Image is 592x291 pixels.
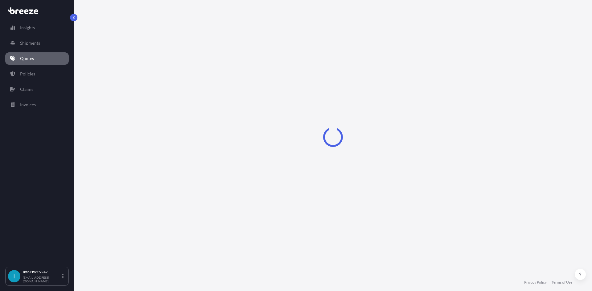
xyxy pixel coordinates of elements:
a: Claims [5,83,69,95]
span: I [13,273,15,279]
a: Insights [5,22,69,34]
a: Invoices [5,99,69,111]
a: Terms of Use [552,280,572,285]
p: Quotes [20,55,34,62]
a: Privacy Policy [524,280,547,285]
p: Shipments [20,40,40,46]
p: Policies [20,71,35,77]
a: Shipments [5,37,69,49]
p: Claims [20,86,33,92]
p: Insights [20,25,35,31]
p: Info HWFS 247 [23,269,61,274]
p: Invoices [20,102,36,108]
a: Quotes [5,52,69,65]
a: Policies [5,68,69,80]
p: [EMAIL_ADDRESS][DOMAIN_NAME] [23,276,61,283]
